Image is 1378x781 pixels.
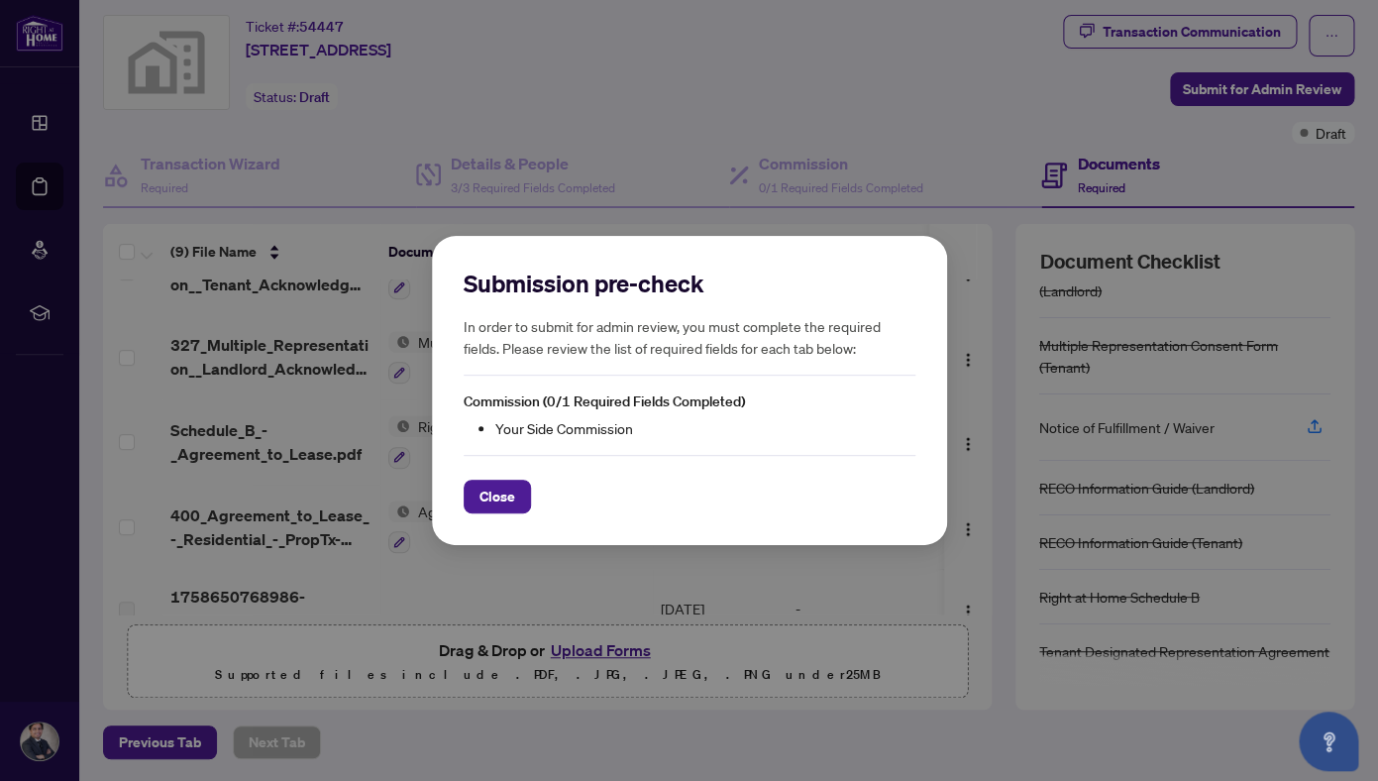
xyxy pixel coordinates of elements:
button: Open asap [1299,712,1358,771]
span: Close [479,481,515,512]
h2: Submission pre-check [464,268,915,299]
button: Close [464,480,531,513]
span: Commission (0/1 Required Fields Completed) [464,392,745,410]
h5: In order to submit for admin review, you must complete the required fields. Please review the lis... [464,315,915,359]
li: Your Side Commission [495,417,915,439]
